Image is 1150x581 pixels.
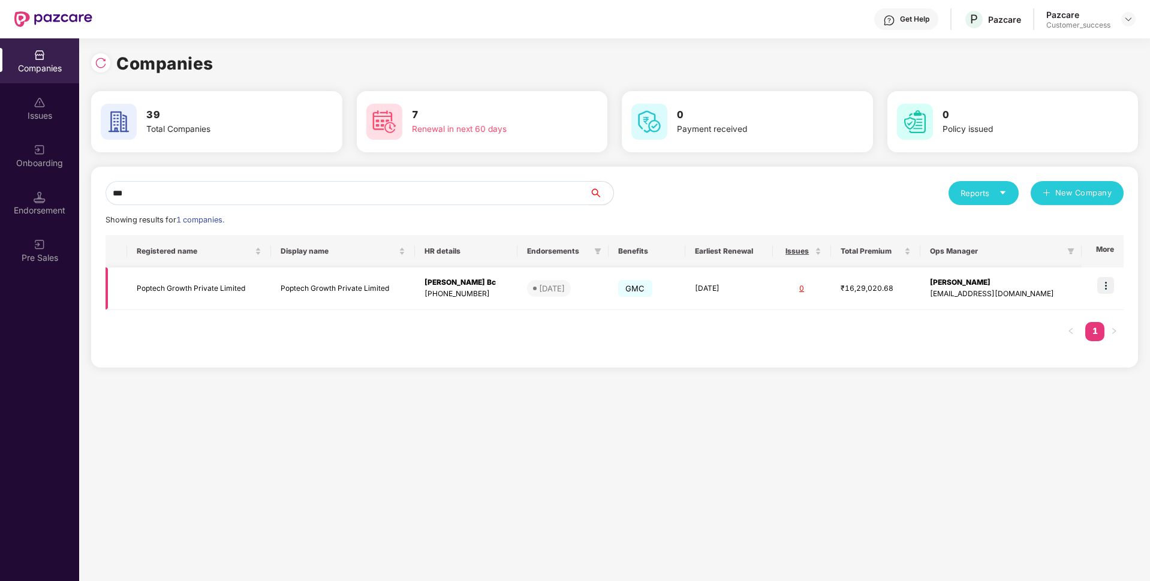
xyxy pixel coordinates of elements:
img: svg+xml;base64,PHN2ZyBpZD0iRHJvcGRvd24tMzJ4MzIiIHhtbG5zPSJodHRwOi8vd3d3LnczLm9yZy8yMDAwL3N2ZyIgd2... [1124,14,1133,24]
span: Showing results for [106,215,224,224]
h3: 0 [943,107,1094,123]
th: Display name [271,235,415,267]
span: search [589,188,613,198]
div: Reports [961,187,1007,199]
span: filter [1067,248,1074,255]
div: Policy issued [943,123,1094,136]
img: svg+xml;base64,PHN2ZyB4bWxucz0iaHR0cDovL3d3dy53My5vcmcvMjAwMC9zdmciIHdpZHRoPSI2MCIgaGVpZ2h0PSI2MC... [897,104,933,140]
img: svg+xml;base64,PHN2ZyBpZD0iUmVsb2FkLTMyeDMyIiB4bWxucz0iaHR0cDovL3d3dy53My5vcmcvMjAwMC9zdmciIHdpZH... [95,57,107,69]
h1: Companies [116,50,213,77]
td: [DATE] [685,267,772,310]
td: Poptech Growth Private Limited [271,267,415,310]
img: svg+xml;base64,PHN2ZyB3aWR0aD0iMjAiIGhlaWdodD0iMjAiIHZpZXdCb3g9IjAgMCAyMCAyMCIgZmlsbD0ibm9uZSIgeG... [34,144,46,156]
td: Poptech Growth Private Limited [127,267,271,310]
div: Pazcare [1046,9,1110,20]
th: Total Premium [831,235,920,267]
li: Next Page [1104,322,1124,341]
img: svg+xml;base64,PHN2ZyB4bWxucz0iaHR0cDovL3d3dy53My5vcmcvMjAwMC9zdmciIHdpZHRoPSI2MCIgaGVpZ2h0PSI2MC... [366,104,402,140]
th: Benefits [609,235,685,267]
th: More [1082,235,1124,267]
button: plusNew Company [1031,181,1124,205]
div: Pazcare [988,14,1021,25]
img: svg+xml;base64,PHN2ZyB3aWR0aD0iMTQuNSIgaGVpZ2h0PSIxNC41IiB2aWV3Qm94PSIwIDAgMTYgMTYiIGZpbGw9Im5vbm... [34,191,46,203]
button: search [589,181,614,205]
div: Renewal in next 60 days [412,123,563,136]
div: [DATE] [539,282,565,294]
span: plus [1043,189,1050,198]
span: P [970,12,978,26]
h3: 0 [677,107,828,123]
div: 0 [782,283,821,294]
span: filter [1065,244,1077,258]
span: Total Premium [841,246,902,256]
span: right [1110,327,1118,335]
div: Total Companies [146,123,297,136]
button: right [1104,322,1124,341]
img: svg+xml;base64,PHN2ZyBpZD0iSGVscC0zMngzMiIgeG1sbnM9Imh0dHA6Ly93d3cudzMub3JnLzIwMDAvc3ZnIiB3aWR0aD... [883,14,895,26]
img: New Pazcare Logo [14,11,92,27]
div: [PERSON_NAME] Bc [425,277,507,288]
div: Payment received [677,123,828,136]
button: left [1061,322,1080,341]
span: 1 companies. [176,215,224,224]
div: [PERSON_NAME] [930,277,1073,288]
span: caret-down [999,189,1007,197]
li: 1 [1085,322,1104,341]
h3: 7 [412,107,563,123]
img: svg+xml;base64,PHN2ZyBpZD0iSXNzdWVzX2Rpc2FibGVkIiB4bWxucz0iaHR0cDovL3d3dy53My5vcmcvMjAwMC9zdmciIH... [34,97,46,109]
span: Registered name [137,246,252,256]
div: [EMAIL_ADDRESS][DOMAIN_NAME] [930,288,1073,300]
span: left [1067,327,1074,335]
th: HR details [415,235,517,267]
th: Registered name [127,235,271,267]
img: svg+xml;base64,PHN2ZyB3aWR0aD0iMjAiIGhlaWdodD0iMjAiIHZpZXdCb3g9IjAgMCAyMCAyMCIgZmlsbD0ibm9uZSIgeG... [34,239,46,251]
th: Earliest Renewal [685,235,772,267]
span: Issues [782,246,812,256]
span: filter [594,248,601,255]
span: GMC [618,280,652,297]
span: Endorsements [527,246,589,256]
h3: 39 [146,107,297,123]
th: Issues [773,235,831,267]
span: New Company [1055,187,1112,199]
span: Display name [281,246,396,256]
img: svg+xml;base64,PHN2ZyB4bWxucz0iaHR0cDovL3d3dy53My5vcmcvMjAwMC9zdmciIHdpZHRoPSI2MCIgaGVpZ2h0PSI2MC... [101,104,137,140]
div: [PHONE_NUMBER] [425,288,507,300]
div: Get Help [900,14,929,24]
div: Customer_success [1046,20,1110,30]
img: svg+xml;base64,PHN2ZyBpZD0iQ29tcGFuaWVzIiB4bWxucz0iaHR0cDovL3d3dy53My5vcmcvMjAwMC9zdmciIHdpZHRoPS... [34,49,46,61]
li: Previous Page [1061,322,1080,341]
img: icon [1097,277,1114,294]
a: 1 [1085,322,1104,340]
span: filter [592,244,604,258]
span: Ops Manager [930,246,1063,256]
div: ₹16,29,020.68 [841,283,911,294]
img: svg+xml;base64,PHN2ZyB4bWxucz0iaHR0cDovL3d3dy53My5vcmcvMjAwMC9zdmciIHdpZHRoPSI2MCIgaGVpZ2h0PSI2MC... [631,104,667,140]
